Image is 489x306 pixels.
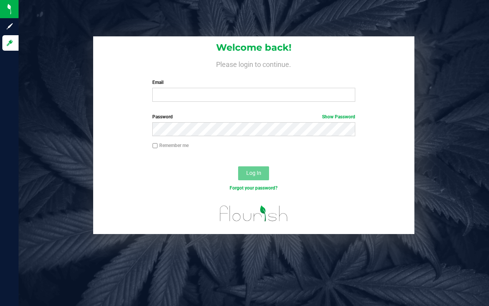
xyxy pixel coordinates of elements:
[214,200,294,227] img: flourish_logo.svg
[93,43,414,53] h1: Welcome back!
[152,114,173,120] span: Password
[6,22,14,30] inline-svg: Sign up
[246,170,261,176] span: Log In
[6,39,14,47] inline-svg: Log in
[238,166,269,180] button: Log In
[230,185,278,191] a: Forgot your password?
[152,142,189,149] label: Remember me
[152,79,355,86] label: Email
[322,114,355,120] a: Show Password
[93,59,414,68] h4: Please login to continue.
[152,143,158,149] input: Remember me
